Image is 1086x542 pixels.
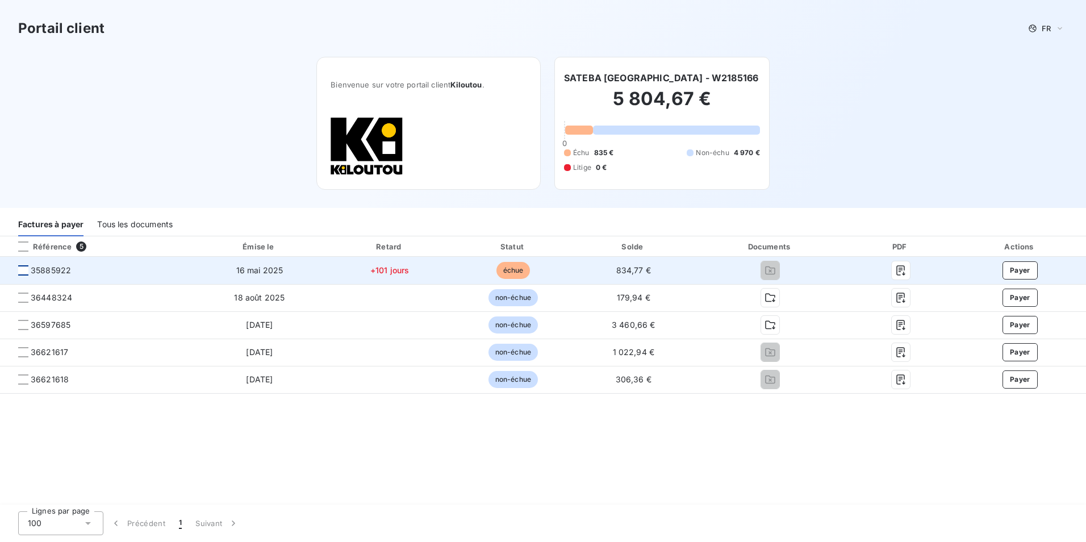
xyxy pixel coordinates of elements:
span: 3 460,66 € [612,320,655,330]
span: non-échue [488,316,538,333]
span: 36597685 [31,319,70,331]
div: Retard [329,241,450,252]
span: 36448324 [31,292,72,303]
button: Précédent [103,511,172,535]
div: Solde [577,241,691,252]
button: Suivant [189,511,246,535]
button: Payer [1003,261,1038,280]
span: 18 août 2025 [234,293,285,302]
span: [DATE] [246,374,273,384]
div: Documents [695,241,845,252]
span: 36621618 [31,374,69,385]
span: non-échue [488,344,538,361]
button: Payer [1003,370,1038,389]
h6: SATEBA [GEOGRAPHIC_DATA] - W2185166 [564,71,758,85]
span: [DATE] [246,347,273,357]
span: +101 jours [370,265,410,275]
div: Statut [454,241,572,252]
span: 179,94 € [617,293,650,302]
span: 36621617 [31,347,68,358]
button: 1 [172,511,189,535]
span: 1 022,94 € [613,347,655,357]
div: Émise le [194,241,325,252]
span: non-échue [488,371,538,388]
span: 834,77 € [616,265,651,275]
span: 0 [562,139,567,148]
span: Bienvenue sur votre portail client . [331,80,527,89]
button: Payer [1003,316,1038,334]
img: Company logo [331,116,403,176]
span: Échu [573,148,590,158]
span: 16 mai 2025 [236,265,283,275]
span: Kiloutou [450,80,482,89]
span: 0 € [596,162,607,173]
div: Référence [9,241,72,252]
span: 306,36 € [616,374,651,384]
button: Payer [1003,343,1038,361]
span: [DATE] [246,320,273,330]
div: PDF [850,241,952,252]
h3: Portail client [18,18,105,39]
span: 35885922 [31,265,71,276]
button: Payer [1003,289,1038,307]
span: 100 [28,518,41,529]
span: Non-échu [696,148,729,158]
span: 835 € [594,148,614,158]
div: Tous les documents [97,212,173,236]
span: 5 [76,241,86,252]
span: 1 [179,518,182,529]
span: Litige [573,162,591,173]
span: échue [496,262,531,279]
span: FR [1042,24,1051,33]
span: non-échue [488,289,538,306]
h2: 5 804,67 € [564,87,760,122]
span: 4 970 € [734,148,760,158]
div: Actions [956,241,1084,252]
div: Factures à payer [18,212,83,236]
